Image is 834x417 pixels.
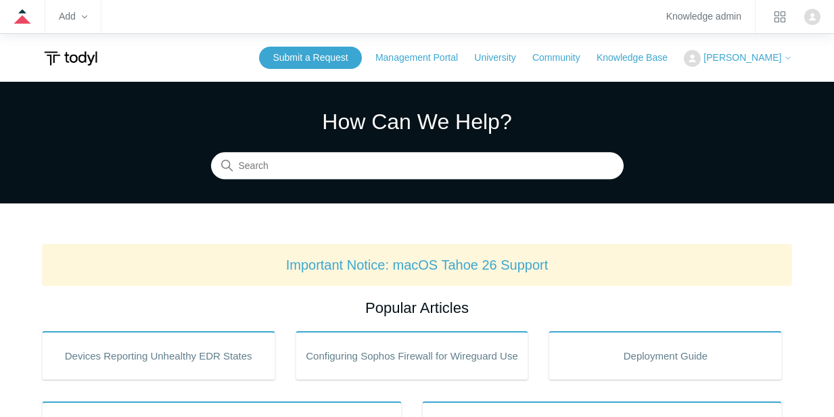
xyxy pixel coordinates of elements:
[42,297,793,319] h2: Popular Articles
[597,51,681,65] a: Knowledge Base
[474,51,529,65] a: University
[703,52,781,63] span: [PERSON_NAME]
[211,105,624,138] h1: How Can We Help?
[211,153,624,180] input: Search
[259,47,361,69] a: Submit a Request
[532,51,594,65] a: Community
[296,331,529,380] a: Configuring Sophos Firewall for Wireguard Use
[684,50,792,67] button: [PERSON_NAME]
[375,51,471,65] a: Management Portal
[549,331,782,380] a: Deployment Guide
[804,9,820,25] zd-hc-trigger: Click your profile icon to open the profile menu
[59,13,87,20] zd-hc-trigger: Add
[286,257,549,272] a: Important Notice: macOS Tahoe 26 Support
[666,13,741,20] a: Knowledge admin
[42,46,99,71] img: Todyl Support Center Help Center home page
[42,331,275,380] a: Devices Reporting Unhealthy EDR States
[804,9,820,25] img: user avatar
